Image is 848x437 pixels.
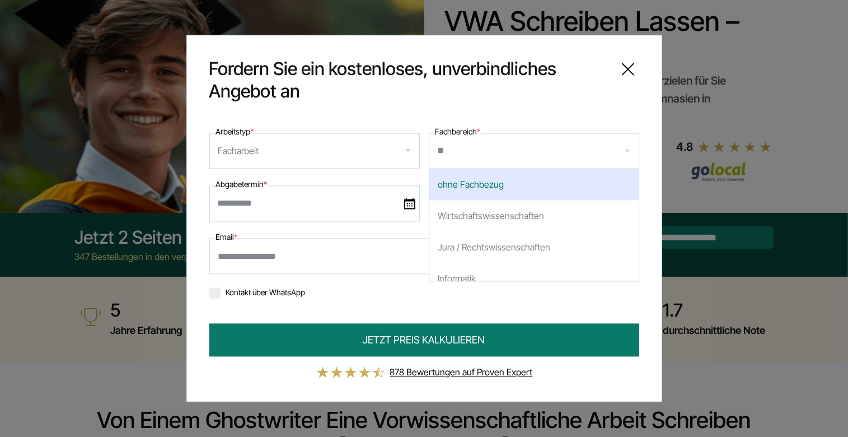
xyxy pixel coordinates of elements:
img: date [404,198,415,210]
label: Email [216,231,238,244]
span: Fordern Sie ein kostenloses, unverbindliches Angebot an [209,58,608,103]
label: Arbeitstyp [216,125,254,139]
input: date [209,186,420,222]
div: Informatik [429,263,639,295]
a: 878 Bewertungen auf Proven Expert [390,367,533,378]
label: Abgabetermin [216,178,268,192]
div: ohne Fachbezug [429,169,639,201]
label: Fachbereich [435,125,481,139]
label: Kontakt über WhatsApp [209,288,306,297]
div: Facharbeit [218,142,259,160]
div: Jura / Rechtswissenschaften [429,232,639,263]
span: JETZT PREIS KALKULIEREN [363,333,485,348]
button: JETZT PREIS KALKULIEREN [209,324,639,357]
div: Wirtschaftswissenschaften [429,201,639,232]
